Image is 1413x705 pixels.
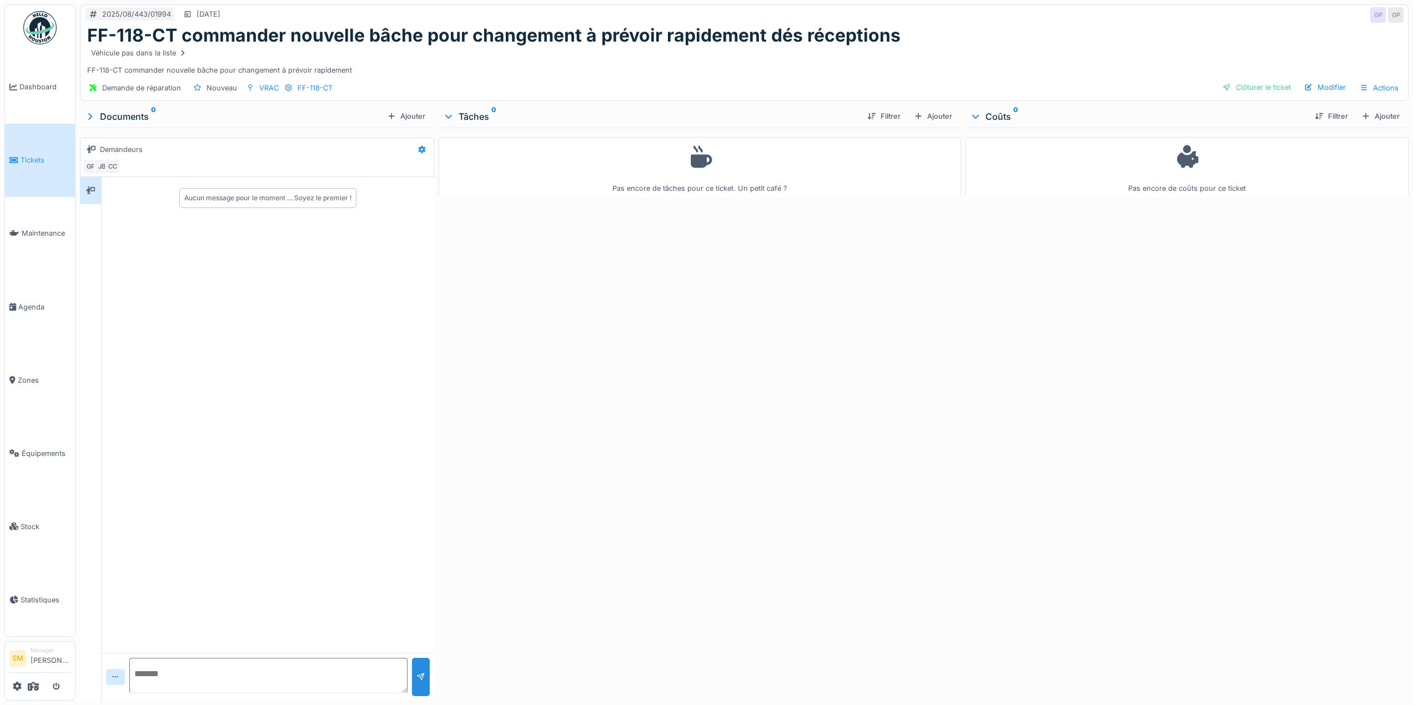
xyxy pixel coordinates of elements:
div: GP [83,159,98,174]
sup: 0 [491,110,496,123]
span: Agenda [18,302,71,312]
div: Pas encore de tâches pour ce ticket. Un petit café ? [446,142,954,194]
h1: FF-118-CT commander nouvelle bâche pour changement à prévoir rapidement dés réceptions [87,25,901,46]
div: Demandeurs [100,144,143,155]
div: Demande de réparation [102,83,181,93]
li: [PERSON_NAME] [31,646,71,670]
div: FF-118-CT [298,83,333,93]
a: Équipements [5,417,75,490]
div: Tâches [443,110,858,123]
div: Clôturer le ticket [1218,80,1295,95]
sup: 0 [1013,110,1018,123]
div: 2025/08/443/01994 [102,9,171,19]
div: Nouveau [207,83,237,93]
a: Maintenance [5,197,75,270]
div: Ajouter [383,109,430,124]
a: Tickets [5,124,75,197]
div: VRAC [259,83,279,93]
div: Véhicule pas dans la liste [91,48,187,58]
div: Aucun message pour le moment … Soyez le premier ! [184,193,351,203]
li: SM [9,650,26,667]
span: Dashboard [19,82,71,92]
a: Dashboard [5,50,75,124]
a: Zones [5,343,75,417]
img: Badge_color-CXgf-gQk.svg [23,11,57,44]
span: Statistiques [21,595,71,605]
div: GP [1370,7,1386,23]
a: Statistiques [5,563,75,636]
a: Stock [5,490,75,563]
sup: 0 [151,110,156,123]
a: SM Manager[PERSON_NAME] [9,646,71,673]
div: JB [94,159,109,174]
div: GP [1388,7,1404,23]
div: Actions [1355,80,1404,96]
div: Manager [31,646,71,655]
span: Zones [18,375,71,386]
div: Documents [84,110,383,123]
div: Modifier [1300,80,1350,95]
div: Ajouter [1357,109,1404,124]
div: CC [105,159,120,174]
span: Équipements [22,448,71,459]
div: Filtrer [863,109,905,124]
div: Pas encore de coûts pour ce ticket [973,142,1401,194]
a: Agenda [5,270,75,343]
div: FF-118-CT commander nouvelle bâche pour changement à prévoir rapidement [87,46,1401,75]
span: Maintenance [22,228,71,239]
span: Stock [21,521,71,532]
div: Filtrer [1310,109,1352,124]
div: Ajouter [909,109,957,124]
div: Coûts [970,110,1306,123]
div: [DATE] [197,9,220,19]
span: Tickets [21,155,71,165]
